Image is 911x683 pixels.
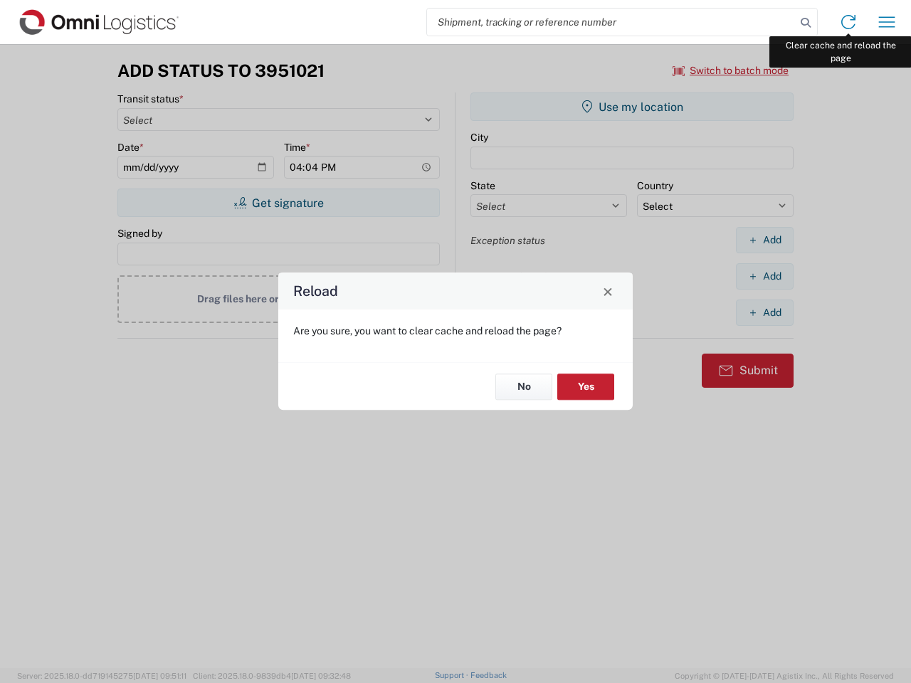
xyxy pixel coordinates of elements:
button: No [495,374,552,400]
h4: Reload [293,281,338,302]
button: Close [598,281,618,301]
button: Yes [557,374,614,400]
p: Are you sure, you want to clear cache and reload the page? [293,324,618,337]
input: Shipment, tracking or reference number [427,9,796,36]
